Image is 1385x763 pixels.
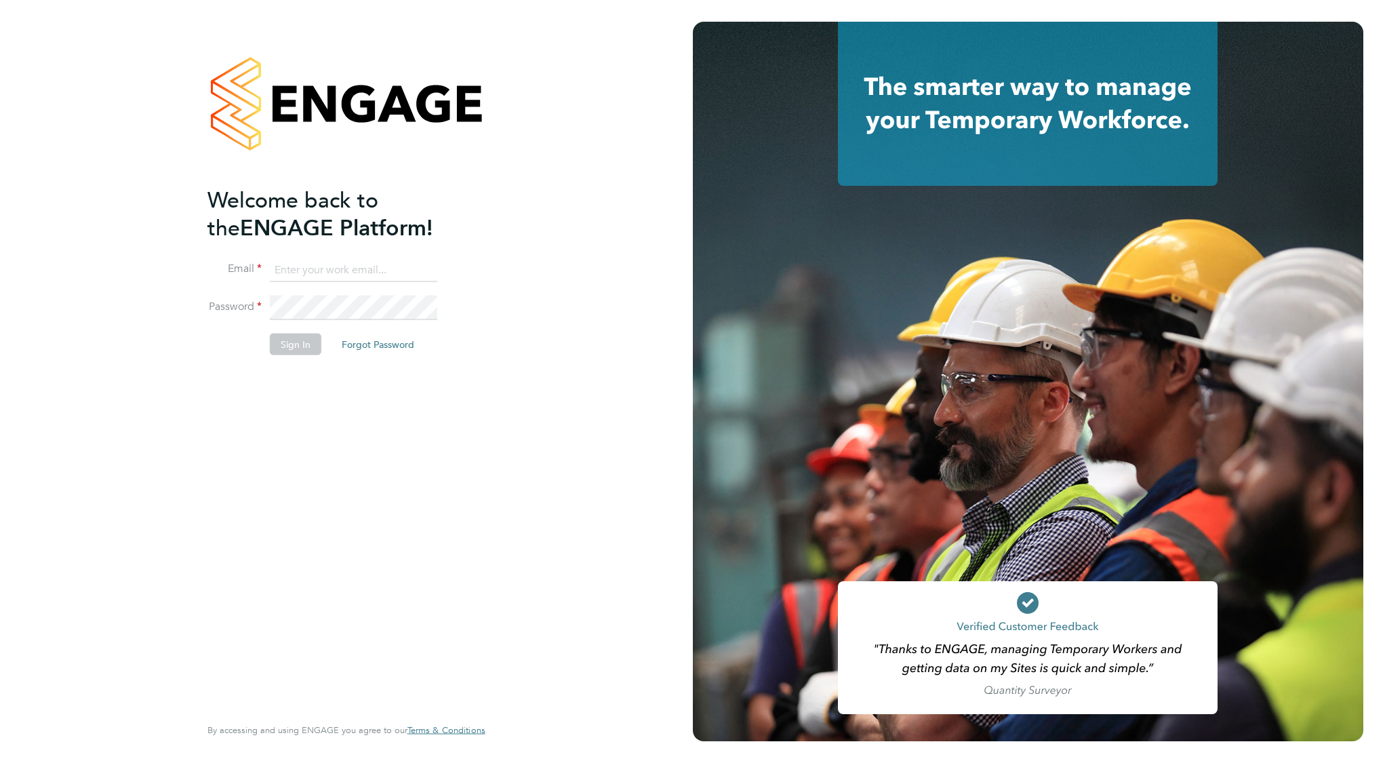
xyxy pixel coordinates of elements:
[207,186,472,241] h2: ENGAGE Platform!
[270,258,437,282] input: Enter your work email...
[207,187,378,241] span: Welcome back to the
[270,334,321,355] button: Sign In
[407,724,485,736] span: Terms & Conditions
[407,725,485,736] a: Terms & Conditions
[207,262,262,276] label: Email
[331,334,425,355] button: Forgot Password
[207,300,262,314] label: Password
[207,724,485,736] span: By accessing and using ENGAGE you agree to our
